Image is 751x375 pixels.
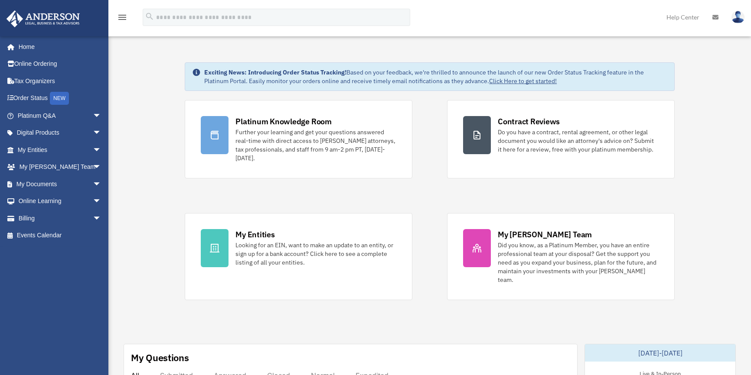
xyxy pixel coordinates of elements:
[93,124,110,142] span: arrow_drop_down
[731,11,744,23] img: User Pic
[204,68,346,76] strong: Exciting News: Introducing Order Status Tracking!
[498,229,592,240] div: My [PERSON_NAME] Team
[6,175,114,193] a: My Documentsarrow_drop_down
[185,100,412,178] a: Platinum Knowledge Room Further your learning and get your questions answered real-time with dire...
[6,193,114,210] a: Online Learningarrow_drop_down
[235,229,274,240] div: My Entities
[447,213,675,300] a: My [PERSON_NAME] Team Did you know, as a Platinum Member, you have an entire professional team at...
[585,344,735,362] div: [DATE]-[DATE]
[498,116,560,127] div: Contract Reviews
[204,68,667,85] div: Based on your feedback, we're thrilled to announce the launch of our new Order Status Tracking fe...
[93,210,110,227] span: arrow_drop_down
[447,100,675,178] a: Contract Reviews Do you have a contract, rental agreement, or other legal document you would like...
[6,158,114,176] a: My [PERSON_NAME] Teamarrow_drop_down
[235,241,396,267] div: Looking for an EIN, want to make an update to an entity, or sign up for a bank account? Click her...
[117,15,127,23] a: menu
[498,128,659,154] div: Do you have a contract, rental agreement, or other legal document you would like an attorney's ad...
[93,193,110,210] span: arrow_drop_down
[235,116,332,127] div: Platinum Knowledge Room
[93,107,110,125] span: arrow_drop_down
[235,128,396,162] div: Further your learning and get your questions answered real-time with direct access to [PERSON_NAM...
[6,227,114,244] a: Events Calendar
[4,10,82,27] img: Anderson Advisors Platinum Portal
[117,12,127,23] i: menu
[6,124,114,142] a: Digital Productsarrow_drop_down
[6,107,114,124] a: Platinum Q&Aarrow_drop_down
[93,175,110,193] span: arrow_drop_down
[93,158,110,176] span: arrow_drop_down
[6,210,114,227] a: Billingarrow_drop_down
[498,241,659,284] div: Did you know, as a Platinum Member, you have an entire professional team at your disposal? Get th...
[489,77,557,85] a: Click Here to get started!
[6,72,114,90] a: Tax Organizers
[6,38,110,55] a: Home
[6,90,114,107] a: Order StatusNEW
[6,141,114,158] a: My Entitiesarrow_drop_down
[50,92,69,105] div: NEW
[185,213,412,300] a: My Entities Looking for an EIN, want to make an update to an entity, or sign up for a bank accoun...
[6,55,114,73] a: Online Ordering
[131,351,189,364] div: My Questions
[145,12,154,21] i: search
[93,141,110,159] span: arrow_drop_down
